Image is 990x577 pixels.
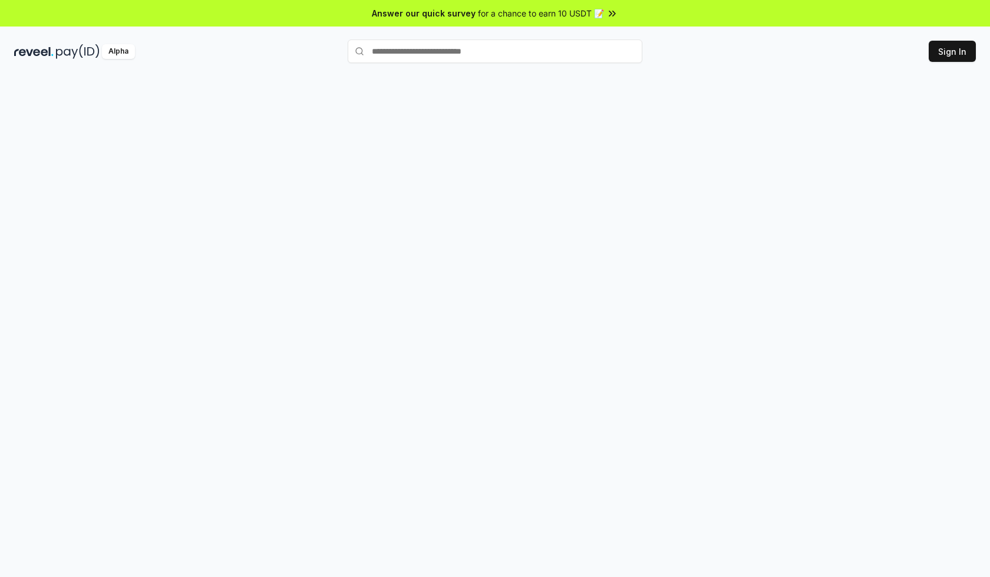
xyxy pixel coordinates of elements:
[478,7,604,19] span: for a chance to earn 10 USDT 📝
[102,44,135,59] div: Alpha
[56,44,100,59] img: pay_id
[14,44,54,59] img: reveel_dark
[372,7,476,19] span: Answer our quick survey
[929,41,976,62] button: Sign In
